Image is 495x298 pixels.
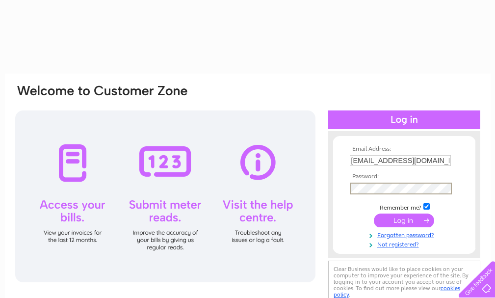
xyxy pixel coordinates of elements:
a: Not registered? [350,239,461,248]
a: Forgotten password? [350,230,461,239]
th: Email Address: [347,146,461,153]
input: Submit [374,214,434,227]
td: Remember me? [347,202,461,212]
a: cookies policy [334,285,460,298]
th: Password: [347,173,461,180]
